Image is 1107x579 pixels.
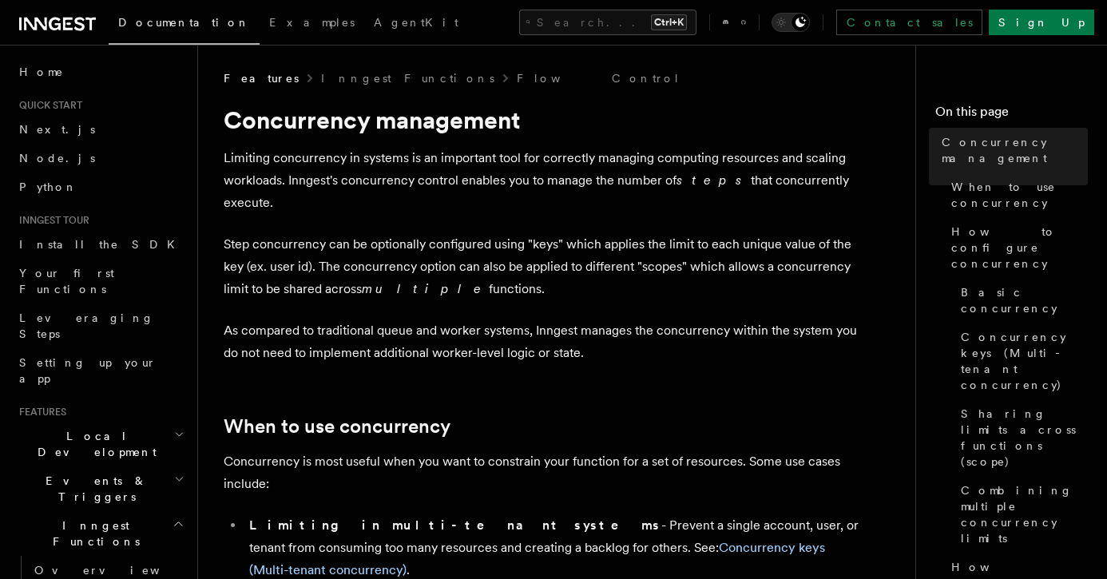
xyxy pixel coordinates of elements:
p: Step concurrency can be optionally configured using "keys" which applies the limit to each unique... [224,233,863,300]
button: Search...Ctrl+K [519,10,696,35]
span: When to use concurrency [951,179,1088,211]
span: Examples [269,16,355,29]
a: Sharing limits across functions (scope) [954,399,1088,476]
span: Features [224,70,299,86]
span: Next.js [19,123,95,136]
a: Next.js [13,115,188,144]
a: Examples [260,5,364,43]
p: Concurrency is most useful when you want to constrain your function for a set of resources. Some ... [224,450,863,495]
span: Combining multiple concurrency limits [961,482,1088,546]
span: Local Development [13,428,174,460]
a: Documentation [109,5,260,45]
button: Toggle dark mode [772,13,810,32]
em: steps [676,173,751,188]
a: Leveraging Steps [13,303,188,348]
a: Basic concurrency [954,278,1088,323]
button: Inngest Functions [13,511,188,556]
span: Python [19,180,77,193]
a: Flow Control [517,70,680,86]
span: Overview [34,564,199,577]
span: Inngest Functions [13,518,173,549]
a: Sign Up [989,10,1094,35]
span: Quick start [13,99,82,112]
a: How to configure concurrency [945,217,1088,278]
button: Events & Triggers [13,466,188,511]
a: Your first Functions [13,259,188,303]
span: Documentation [118,16,250,29]
a: Concurrency management [935,128,1088,173]
a: Node.js [13,144,188,173]
h1: Concurrency management [224,105,863,134]
span: AgentKit [374,16,458,29]
a: Inngest Functions [321,70,494,86]
span: Node.js [19,152,95,165]
strong: Limiting in multi-tenant systems [249,518,661,533]
span: Your first Functions [19,267,114,295]
span: Leveraging Steps [19,311,154,340]
a: Install the SDK [13,230,188,259]
p: As compared to traditional queue and worker systems, Inngest manages the concurrency within the s... [224,319,863,364]
span: How to configure concurrency [951,224,1088,272]
a: When to use concurrency [224,415,450,438]
span: Install the SDK [19,238,184,251]
a: Contact sales [836,10,982,35]
span: Basic concurrency [961,284,1088,316]
a: AgentKit [364,5,468,43]
span: Home [19,64,64,80]
kbd: Ctrl+K [651,14,687,30]
a: Combining multiple concurrency limits [954,476,1088,553]
h4: On this page [935,102,1088,128]
span: Inngest tour [13,214,89,227]
p: Limiting concurrency in systems is an important tool for correctly managing computing resources a... [224,147,863,214]
span: Setting up your app [19,356,157,385]
em: multiple [362,281,489,296]
a: When to use concurrency [945,173,1088,217]
button: Local Development [13,422,188,466]
span: Concurrency keys (Multi-tenant concurrency) [961,329,1088,393]
span: Features [13,406,66,418]
a: Python [13,173,188,201]
span: Concurrency management [942,134,1088,166]
a: Concurrency keys (Multi-tenant concurrency) [954,323,1088,399]
a: Setting up your app [13,348,188,393]
a: Home [13,58,188,86]
span: Events & Triggers [13,473,174,505]
span: Sharing limits across functions (scope) [961,406,1088,470]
